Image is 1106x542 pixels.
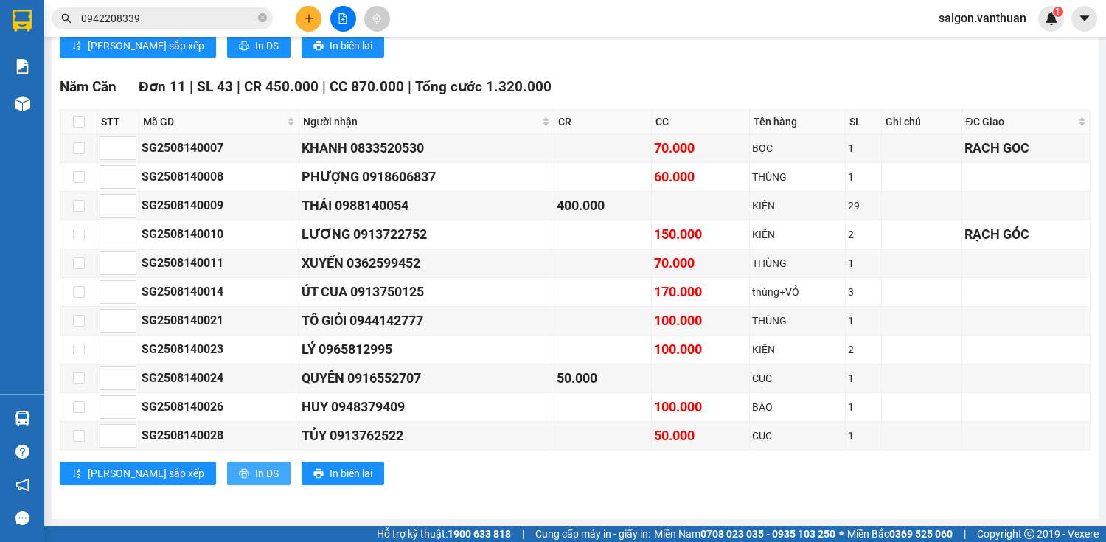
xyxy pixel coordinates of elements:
[848,399,880,415] div: 1
[142,139,296,157] div: SG2508140007
[448,528,511,540] strong: 1900 633 818
[139,78,186,95] span: Đơn 11
[752,198,843,214] div: KIỆN
[882,110,961,134] th: Ghi chú
[1053,7,1063,17] sup: 1
[330,465,372,482] span: In biên lai
[81,10,255,27] input: Tìm tên, số ĐT hoặc mã đơn
[72,41,82,52] span: sort-ascending
[142,225,296,243] div: SG2508140010
[889,528,953,540] strong: 0369 525 060
[302,397,552,417] div: HUY 0948379409
[303,114,540,130] span: Người nhận
[255,465,279,482] span: In DS
[752,428,843,444] div: CỤC
[88,38,204,54] span: [PERSON_NAME] sắp xếp
[61,13,72,24] span: search
[364,6,390,32] button: aim
[927,9,1038,27] span: saigon.vanthuan
[554,110,652,134] th: CR
[846,110,883,134] th: SL
[302,34,384,58] button: printerIn biên lai
[142,196,296,215] div: SG2508140009
[139,163,299,192] td: SG2508140008
[302,368,552,389] div: QUYÊN 0916552707
[964,526,966,542] span: |
[654,253,746,274] div: 70.000
[302,282,552,302] div: ÚT CUA 0913750125
[848,169,880,185] div: 1
[372,13,382,24] span: aim
[1024,529,1034,539] span: copyright
[847,526,953,542] span: Miền Bắc
[60,78,116,95] span: Năm Căn
[700,528,835,540] strong: 0708 023 035 - 0935 103 250
[654,339,746,360] div: 100.000
[139,220,299,249] td: SG2508140010
[752,399,843,415] div: BAO
[752,284,843,300] div: thùng+VỎ
[15,59,30,74] img: solution-icon
[227,34,291,58] button: printerIn DS
[60,462,216,485] button: sort-ascending[PERSON_NAME] sắp xếp
[139,393,299,422] td: SG2508140026
[848,255,880,271] div: 1
[752,226,843,243] div: KIỆN
[848,341,880,358] div: 2
[330,6,356,32] button: file-add
[15,511,29,525] span: message
[302,253,552,274] div: XUYẾN 0362599452
[142,311,296,330] div: SG2508140021
[189,78,193,95] span: |
[966,114,1075,130] span: ĐC Giao
[1071,6,1097,32] button: caret-down
[848,226,880,243] div: 2
[237,78,240,95] span: |
[296,6,321,32] button: plus
[654,224,746,245] div: 150.000
[964,138,1088,159] div: RACH GOC
[848,284,880,300] div: 3
[139,134,299,163] td: SG2508140007
[302,138,552,159] div: KHANH 0833520530
[15,445,29,459] span: question-circle
[139,422,299,451] td: SG2508140028
[139,307,299,336] td: SG2508140021
[752,255,843,271] div: THÙNG
[313,41,324,52] span: printer
[142,254,296,272] div: SG2508140011
[330,38,372,54] span: In biên lai
[654,282,746,302] div: 170.000
[1045,12,1058,25] img: icon-new-feature
[752,169,843,185] div: THÙNG
[302,310,552,331] div: TÔ GIỎI 0944142777
[752,140,843,156] div: BỌC
[15,478,29,492] span: notification
[244,78,319,95] span: CR 450.000
[258,12,267,26] span: close-circle
[752,313,843,329] div: THÙNG
[848,140,880,156] div: 1
[227,462,291,485] button: printerIn DS
[522,526,524,542] span: |
[142,167,296,186] div: SG2508140008
[302,195,552,216] div: THÁI 0988140054
[97,110,139,134] th: STT
[338,13,348,24] span: file-add
[139,364,299,393] td: SG2508140024
[839,531,844,537] span: ⚪️
[557,195,649,216] div: 400.000
[304,13,314,24] span: plus
[143,114,284,130] span: Mã GD
[752,341,843,358] div: KIỆN
[654,526,835,542] span: Miền Nam
[302,224,552,245] div: LƯƠNG 0913722752
[302,167,552,187] div: PHƯỢNG 0918606837
[302,462,384,485] button: printerIn biên lai
[139,249,299,278] td: SG2508140011
[535,526,650,542] span: Cung cấp máy in - giấy in:
[239,468,249,480] span: printer
[302,339,552,360] div: LÝ 0965812995
[142,340,296,358] div: SG2508140023
[142,369,296,387] div: SG2508140024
